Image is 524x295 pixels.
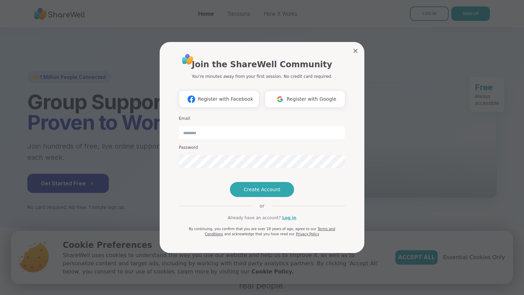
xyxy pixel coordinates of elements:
a: Log in [282,215,296,221]
a: Terms and Conditions [205,227,335,236]
span: and acknowledge that you have read our [224,232,294,236]
img: ShareWell Logomark [185,93,198,106]
span: Create Account [244,186,280,193]
span: Register with Facebook [198,96,253,103]
a: Privacy Policy [296,232,319,236]
img: ShareWell Logomark [274,93,287,106]
button: Register with Facebook [179,90,259,108]
h3: Password [179,145,345,151]
h3: Email [179,116,345,122]
span: By continuing, you confirm that you are over 18 years of age, agree to our [189,227,316,231]
p: You're minutes away from your first session. No credit card required. [192,73,332,80]
h1: Join the ShareWell Community [192,58,332,71]
span: Register with Google [287,96,336,103]
span: or [251,202,273,209]
span: Already have an account? [228,215,281,221]
img: ShareWell Logo [180,52,195,67]
button: Register with Google [265,90,345,108]
button: Create Account [230,182,294,197]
